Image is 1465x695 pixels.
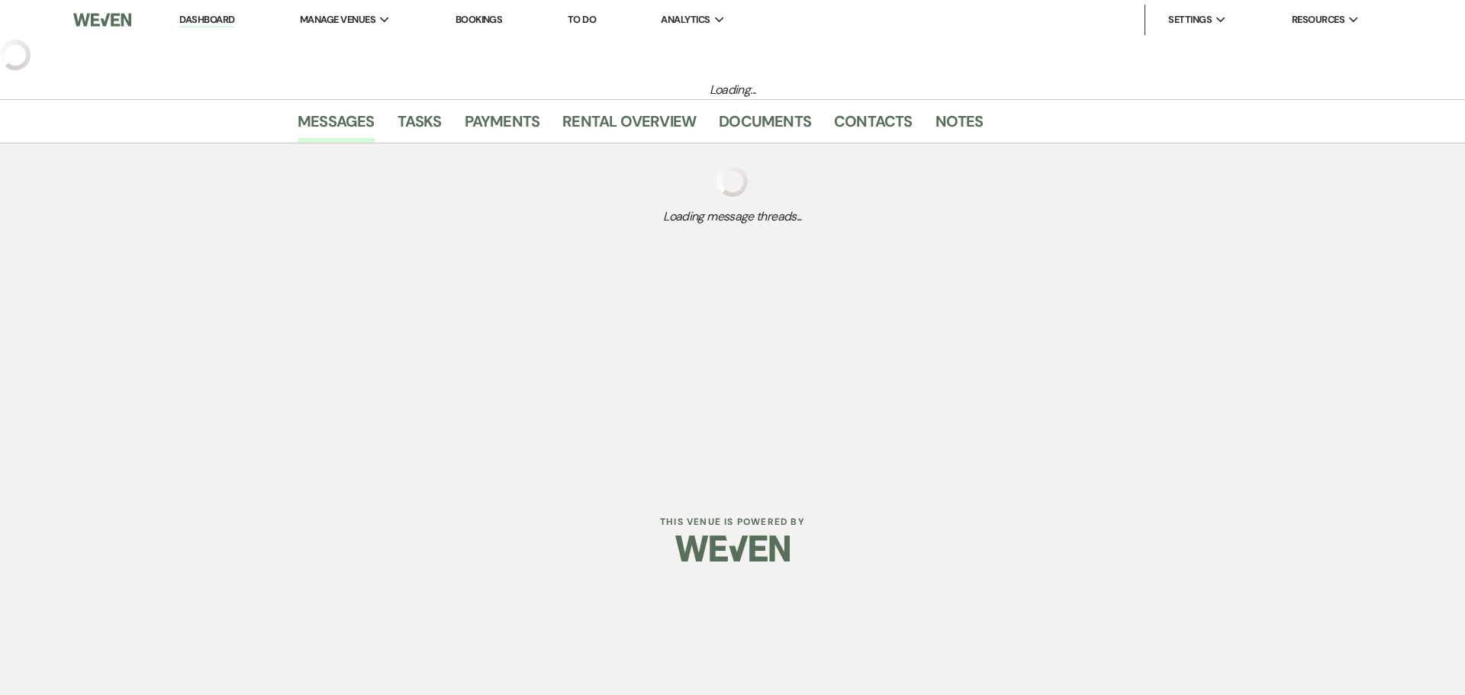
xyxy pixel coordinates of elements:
[562,109,696,143] a: Rental Overview
[1292,12,1344,27] span: Resources
[298,208,1167,226] span: Loading message threads...
[675,522,790,575] img: Weven Logo
[179,13,234,27] a: Dashboard
[834,109,913,143] a: Contacts
[465,109,540,143] a: Payments
[935,109,984,143] a: Notes
[456,13,503,26] a: Bookings
[719,109,811,143] a: Documents
[73,4,131,36] img: Weven Logo
[398,109,442,143] a: Tasks
[298,109,375,143] a: Messages
[1168,12,1212,27] span: Settings
[661,12,710,27] span: Analytics
[717,166,748,197] img: loading spinner
[300,12,375,27] span: Manage Venues
[568,13,596,26] a: To Do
